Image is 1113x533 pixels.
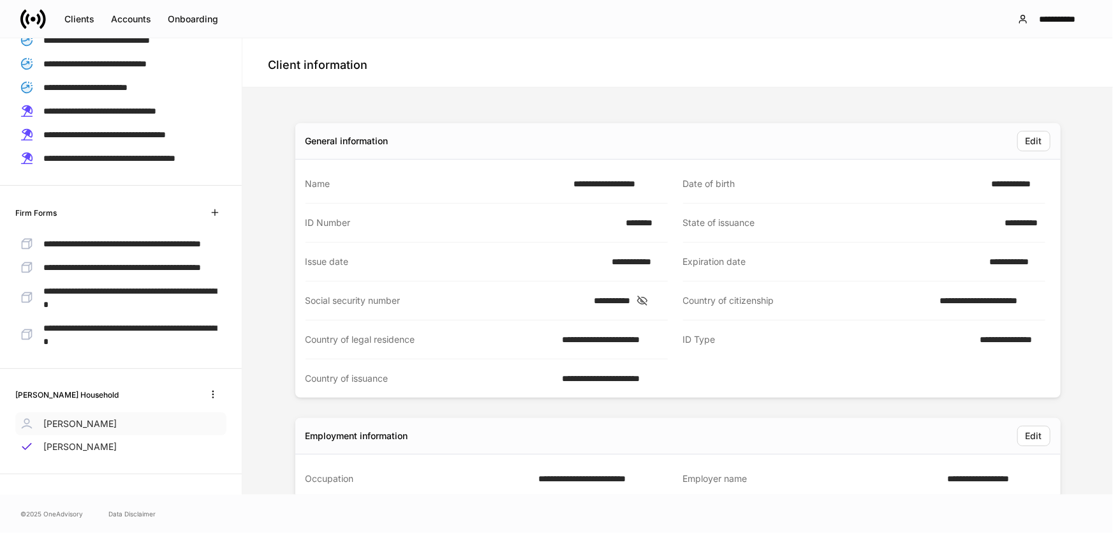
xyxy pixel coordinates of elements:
button: Clients [56,9,103,29]
button: Edit [1017,131,1050,151]
button: Edit [1017,426,1050,446]
h6: [PERSON_NAME] Household [15,389,119,401]
div: Name [306,177,566,190]
div: Country of citizenship [683,294,932,307]
div: Accounts [111,15,151,24]
div: Date of birth [683,177,984,190]
div: Onboarding [168,15,218,24]
a: [PERSON_NAME] [15,435,226,458]
div: Occupation [306,472,531,485]
div: Expiration date [683,255,982,268]
h6: Firm Forms [15,207,57,219]
button: Accounts [103,9,159,29]
div: Social security number [306,294,587,307]
div: Employment information [306,430,408,442]
div: General information [306,135,388,147]
a: [PERSON_NAME] [15,412,226,435]
div: Country of legal residence [306,333,555,346]
span: © 2025 OneAdvisory [20,509,83,519]
div: Employer name [683,472,940,486]
div: ID Number [306,216,619,229]
button: Onboarding [159,9,226,29]
a: Data Disclaimer [108,509,156,519]
div: Clients [64,15,94,24]
div: Issue date [306,255,605,268]
p: [PERSON_NAME] [43,440,117,453]
div: Edit [1026,432,1042,440]
div: Edit [1026,137,1042,146]
div: ID Type [683,333,973,347]
p: [PERSON_NAME] [43,417,117,430]
div: Country of issuance [306,372,555,385]
h4: Client information [268,57,367,73]
div: State of issuance [683,216,998,229]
